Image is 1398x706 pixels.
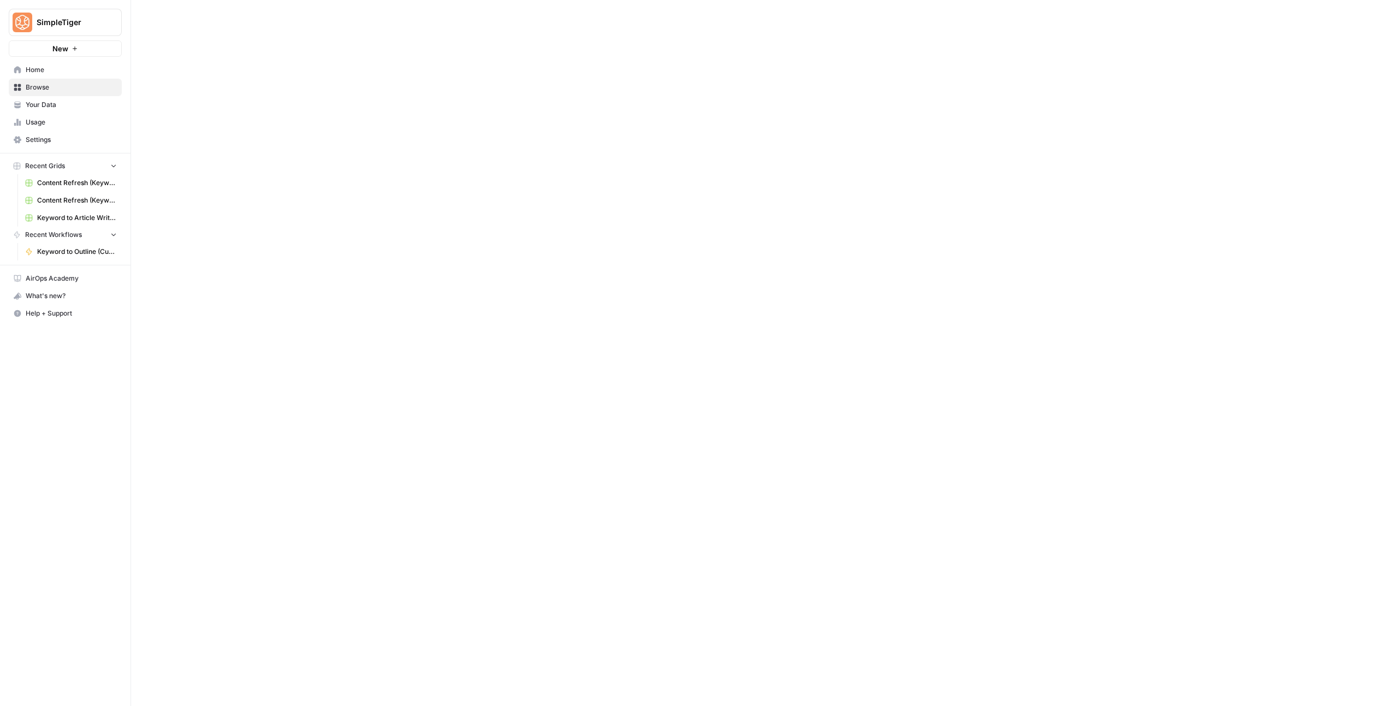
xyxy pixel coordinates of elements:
[26,82,117,92] span: Browse
[37,213,117,223] span: Keyword to Article Writer (R-Z)
[9,61,122,79] a: Home
[26,135,117,145] span: Settings
[9,287,122,305] button: What's new?
[20,243,122,260] a: Keyword to Outline (Current)
[37,17,103,28] span: SimpleTiger
[9,270,122,287] a: AirOps Academy
[9,305,122,322] button: Help + Support
[20,209,122,227] a: Keyword to Article Writer (R-Z)
[20,192,122,209] a: Content Refresh (Keyword -> Outline Recs)
[26,274,117,283] span: AirOps Academy
[26,65,117,75] span: Home
[20,174,122,192] a: Content Refresh (Keyword -> Outline Recs) (Copy)
[26,117,117,127] span: Usage
[9,227,122,243] button: Recent Workflows
[13,13,32,32] img: SimpleTiger Logo
[9,158,122,174] button: Recent Grids
[25,161,65,171] span: Recent Grids
[9,131,122,149] a: Settings
[9,79,122,96] a: Browse
[52,43,68,54] span: New
[9,40,122,57] button: New
[9,114,122,131] a: Usage
[26,308,117,318] span: Help + Support
[37,247,117,257] span: Keyword to Outline (Current)
[37,195,117,205] span: Content Refresh (Keyword -> Outline Recs)
[25,230,82,240] span: Recent Workflows
[26,100,117,110] span: Your Data
[37,178,117,188] span: Content Refresh (Keyword -> Outline Recs) (Copy)
[9,288,121,304] div: What's new?
[9,9,122,36] button: Workspace: SimpleTiger
[9,96,122,114] a: Your Data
